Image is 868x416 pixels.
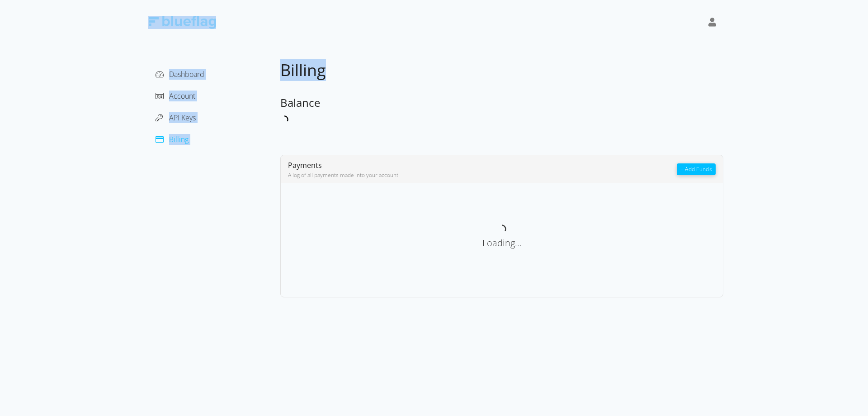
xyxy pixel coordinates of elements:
[288,171,677,179] div: A log of all payments made into your account
[156,69,204,79] a: Dashboard
[148,16,216,29] img: Blue Flag Logo
[169,113,196,123] span: API Keys
[288,236,716,250] div: Loading...
[169,69,204,79] span: Dashboard
[169,91,195,101] span: Account
[156,113,196,123] a: API Keys
[280,59,326,81] span: Billing
[288,160,322,170] span: Payments
[156,91,195,101] a: Account
[280,95,320,110] span: Balance
[156,134,189,144] a: Billing
[169,134,189,144] span: Billing
[677,163,716,175] button: + Add Funds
